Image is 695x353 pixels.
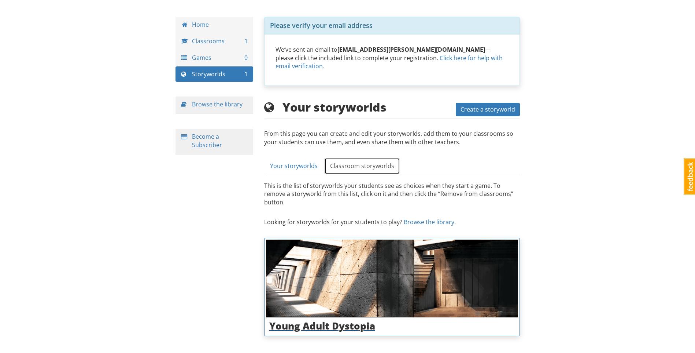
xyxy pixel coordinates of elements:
a: Storyworlds 1 [175,66,254,82]
p: This is the list of storyworlds your students see as choices when they start a game. To remove a ... [264,182,520,214]
a: Click here for help with email verification. [276,54,503,70]
a: Become a Subscriber [192,132,222,149]
a: A modern hallway, made from concrete and fashioned with strange angles.Young Adult Dystopia [264,238,520,336]
span: 1 [244,37,248,46]
h2: Your storyworlds [264,101,387,113]
span: 1 [244,70,248,79]
span: Classroom storyworlds [330,162,394,170]
h3: Young Adult Dystopia [269,321,515,331]
span: Create a storyworld [461,105,515,113]
a: Games 0 [175,50,254,66]
a: Home [175,17,254,33]
span: Your storyworlds [270,162,318,170]
span: 0 [244,54,248,62]
p: We’ve sent an email to — please click the included link to complete your registration. [276,46,509,71]
img: A modern hallway, made from concrete and fashioned with strange angles. [266,240,518,317]
button: Create a storyworld [456,103,520,116]
a: Browse the library [404,218,454,226]
span: Please verify your email address [270,21,373,30]
a: Classrooms 1 [175,33,254,49]
p: From this page you can create and edit your storyworlds, add them to your classrooms so your stud... [264,130,520,154]
p: Looking for storyworlds for your students to play? . [264,218,520,234]
strong: [EMAIL_ADDRESS][PERSON_NAME][DOMAIN_NAME] [337,46,485,54]
a: Browse the library [192,100,243,108]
